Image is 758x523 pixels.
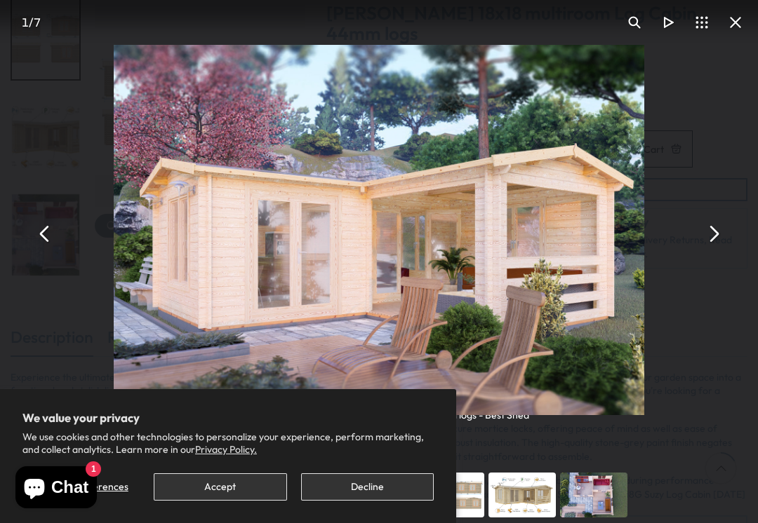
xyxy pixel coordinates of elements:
[22,412,434,424] h2: We value your privacy
[618,6,651,39] button: Toggle zoom level
[22,430,434,456] p: We use cookies and other technologies to personalize your experience, perform marketing, and coll...
[696,217,730,250] button: Next
[22,15,29,29] span: 1
[301,473,434,501] button: Decline
[154,473,286,501] button: Accept
[685,6,719,39] button: Toggle thumbnails
[719,6,752,39] button: Close
[11,466,101,512] inbox-online-store-chat: Shopify online store chat
[28,217,62,250] button: Previous
[195,443,257,456] a: Privacy Policy.
[34,15,41,29] span: 7
[6,6,56,39] div: /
